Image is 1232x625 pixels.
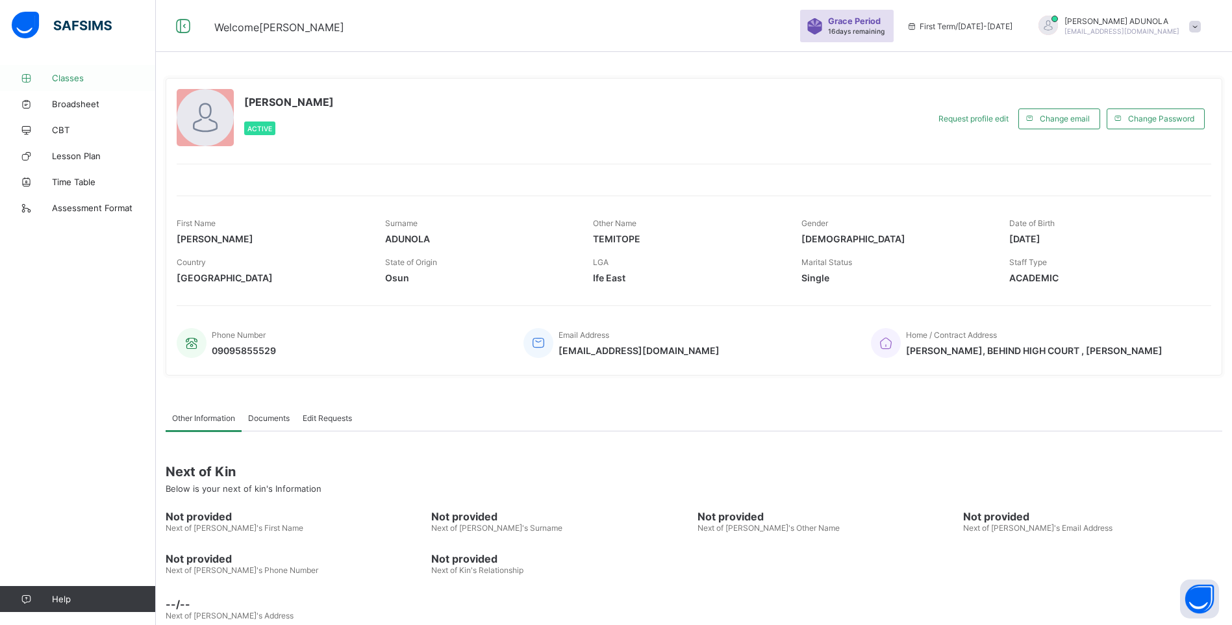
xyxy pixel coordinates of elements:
span: Edit Requests [303,413,352,423]
span: Assessment Format [52,203,156,213]
span: Next of [PERSON_NAME]'s First Name [166,523,303,533]
span: Next of [PERSON_NAME]'s Email Address [963,523,1113,533]
span: Lesson Plan [52,151,156,161]
span: [GEOGRAPHIC_DATA] [177,272,366,283]
span: Welcome [PERSON_NAME] [214,21,344,34]
span: Not provided [698,510,957,523]
span: [EMAIL_ADDRESS][DOMAIN_NAME] [559,345,720,356]
span: [EMAIL_ADDRESS][DOMAIN_NAME] [1064,27,1179,35]
span: Below is your next of kin's Information [166,483,321,494]
span: Surname [385,218,418,228]
span: [PERSON_NAME] [177,233,366,244]
span: Staff Type [1009,257,1047,267]
span: Change Password [1128,114,1194,123]
span: Change email [1040,114,1090,123]
span: Not provided [166,510,425,523]
span: Classes [52,73,156,83]
span: Ife East [593,272,782,283]
span: State of Origin [385,257,437,267]
span: Not provided [166,552,425,565]
span: Broadsheet [52,99,156,109]
span: [DATE] [1009,233,1198,244]
span: [DEMOGRAPHIC_DATA] [801,233,990,244]
span: Date of Birth [1009,218,1055,228]
div: ROSELINEADUNOLA [1025,16,1207,37]
span: Country [177,257,206,267]
span: Other Name [593,218,636,228]
span: session/term information [907,21,1012,31]
span: Grace Period [828,16,881,26]
span: [PERSON_NAME] ADUNOLA [1064,16,1179,26]
span: Single [801,272,990,283]
img: safsims [12,12,112,39]
span: Next of [PERSON_NAME]'s Other Name [698,523,840,533]
img: sticker-purple.71386a28dfed39d6af7621340158ba97.svg [807,18,823,34]
span: ADUNOLA [385,233,574,244]
span: 09095855529 [212,345,276,356]
span: Not provided [431,510,690,523]
span: TEMITOPE [593,233,782,244]
span: Marital Status [801,257,852,267]
span: ACADEMIC [1009,272,1198,283]
span: Help [52,594,155,604]
span: Home / Contract Address [906,330,997,340]
span: Next of Kin's Relationship [431,565,523,575]
span: Osun [385,272,574,283]
span: CBT [52,125,156,135]
button: Open asap [1180,580,1219,619]
span: Next of Kin [166,464,1222,479]
span: Email Address [559,330,609,340]
span: Time Table [52,177,156,187]
span: 16 days remaining [828,27,885,35]
span: Documents [248,413,290,423]
span: --/-- [166,598,1222,611]
span: Next of [PERSON_NAME]'s Address [166,611,294,620]
span: First Name [177,218,216,228]
span: Active [247,125,272,133]
span: Phone Number [212,330,266,340]
span: Not provided [963,510,1222,523]
span: Not provided [431,552,690,565]
span: Next of [PERSON_NAME]'s Phone Number [166,565,318,575]
span: Next of [PERSON_NAME]'s Surname [431,523,562,533]
span: LGA [593,257,609,267]
span: Gender [801,218,828,228]
span: Request profile edit [938,114,1009,123]
span: [PERSON_NAME], BEHIND HIGH COURT , [PERSON_NAME] [906,345,1163,356]
span: [PERSON_NAME] [244,96,334,108]
span: Other Information [172,413,235,423]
